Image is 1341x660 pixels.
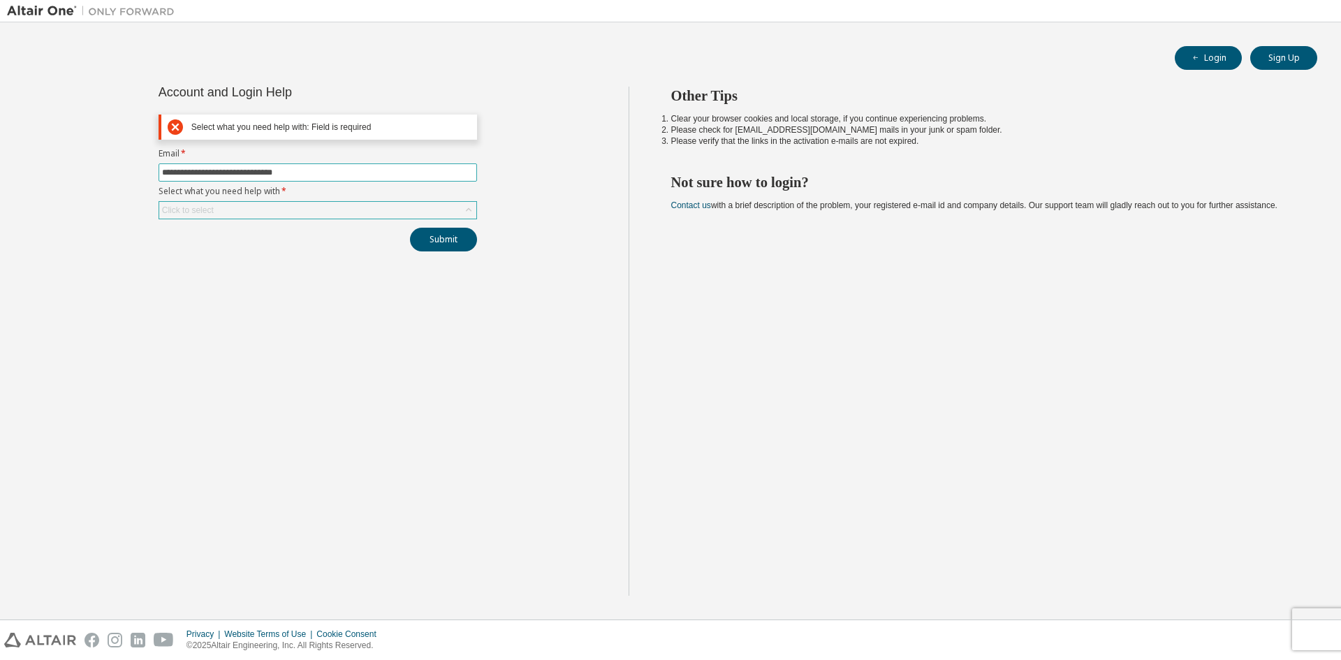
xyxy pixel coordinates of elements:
[671,87,1293,105] h2: Other Tips
[671,113,1293,124] li: Clear your browser cookies and local storage, if you continue experiencing problems.
[671,200,711,210] a: Contact us
[671,124,1293,135] li: Please check for [EMAIL_ADDRESS][DOMAIN_NAME] mails in your junk or spam folder.
[85,633,99,647] img: facebook.svg
[154,633,174,647] img: youtube.svg
[671,200,1277,210] span: with a brief description of the problem, your registered e-mail id and company details. Our suppo...
[4,633,76,647] img: altair_logo.svg
[224,629,316,640] div: Website Terms of Use
[1250,46,1317,70] button: Sign Up
[159,148,477,159] label: Email
[131,633,145,647] img: linkedin.svg
[1175,46,1242,70] button: Login
[186,640,385,652] p: © 2025 Altair Engineering, Inc. All Rights Reserved.
[410,228,477,251] button: Submit
[671,135,1293,147] li: Please verify that the links in the activation e-mails are not expired.
[671,173,1293,191] h2: Not sure how to login?
[191,122,471,133] div: Select what you need help with: Field is required
[162,205,214,216] div: Click to select
[159,202,476,219] div: Click to select
[186,629,224,640] div: Privacy
[316,629,384,640] div: Cookie Consent
[159,186,477,197] label: Select what you need help with
[7,4,182,18] img: Altair One
[159,87,413,98] div: Account and Login Help
[108,633,122,647] img: instagram.svg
